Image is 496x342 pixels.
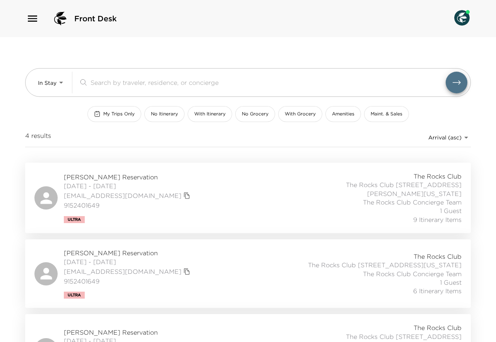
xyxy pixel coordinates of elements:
[454,10,470,26] img: User
[428,134,462,141] span: Arrival (asc)
[242,111,269,117] span: No Grocery
[68,217,81,222] span: Ultra
[332,111,354,117] span: Amenities
[64,201,192,210] span: 9152401649
[181,266,192,277] button: copy primary member email
[25,131,51,144] span: 4 results
[144,106,185,122] button: No Itinerary
[440,206,462,215] span: 1 Guest
[188,106,232,122] button: With Itinerary
[64,173,192,181] span: [PERSON_NAME] Reservation
[414,172,462,180] span: The Rocks Club
[64,249,192,257] span: [PERSON_NAME] Reservation
[64,258,192,266] span: [DATE] - [DATE]
[440,278,462,287] span: 1 Guest
[414,323,462,332] span: The Rocks Club
[64,182,192,190] span: [DATE] - [DATE]
[414,252,462,261] span: The Rocks Club
[364,106,409,122] button: Maint. & Sales
[38,79,56,86] span: In Stay
[285,111,316,117] span: With Grocery
[87,106,141,122] button: My Trips Only
[413,215,462,224] span: 9 Itinerary Items
[181,190,192,201] button: copy primary member email
[103,111,135,117] span: My Trips Only
[194,111,226,117] span: With Itinerary
[74,13,117,24] span: Front Desk
[278,106,322,122] button: With Grocery
[91,78,446,87] input: Search by traveler, residence, or concierge
[235,106,275,122] button: No Grocery
[151,111,178,117] span: No Itinerary
[25,239,471,308] a: [PERSON_NAME] Reservation[DATE] - [DATE][EMAIL_ADDRESS][DOMAIN_NAME]copy primary member email9152...
[64,277,192,285] span: 9152401649
[68,293,81,297] span: Ultra
[64,191,181,200] a: [EMAIL_ADDRESS][DOMAIN_NAME]
[291,180,462,198] span: The Rocks Club [STREET_ADDRESS][PERSON_NAME][US_STATE]
[413,287,462,295] span: 6 Itinerary Items
[25,163,471,233] a: [PERSON_NAME] Reservation[DATE] - [DATE][EMAIL_ADDRESS][DOMAIN_NAME]copy primary member email9152...
[51,9,70,28] img: logo
[371,111,402,117] span: Maint. & Sales
[64,267,181,276] a: [EMAIL_ADDRESS][DOMAIN_NAME]
[363,270,462,278] span: The Rocks Club Concierge Team
[308,261,462,269] span: The Rocks Club [STREET_ADDRESS][US_STATE]
[64,328,249,337] span: [PERSON_NAME] Reservation
[325,106,361,122] button: Amenities
[363,198,462,206] span: The Rocks Club Concierge Team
